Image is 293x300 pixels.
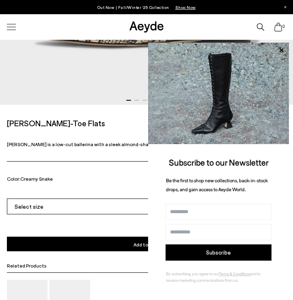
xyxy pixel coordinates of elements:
div: Color: [7,176,225,185]
a: Terms & Conditions [219,271,250,276]
p: [PERSON_NAME] is a low-cut ballerina with a sleek almond-shaped toe that elongates the foot for a... [7,141,286,147]
span: By subscribing, you agree to our [166,271,219,276]
span: Select size [15,202,43,211]
span: Go to slide 1 [126,100,131,101]
span: Subscribe to our Newsletter [169,157,269,167]
button: Add to Cart [7,237,286,251]
span: Creamy Snake [20,176,53,181]
button: Subscribe [166,244,271,261]
span: Be the first to shop new collections, back-in-stock drops, and gain access to Aeyde World. [166,177,268,192]
span: Related Products [7,263,47,268]
span: Add to Cart [134,242,159,247]
span: Go to slide 2 [134,100,139,101]
h2: [PERSON_NAME]-Toe Flats [7,119,105,127]
span: Go to slide 3 [142,100,147,101]
img: 2a6287a1333c9a56320fd6e7b3c4a9a9.jpg [148,43,289,144]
